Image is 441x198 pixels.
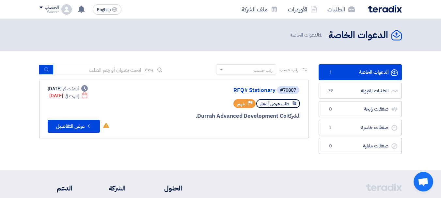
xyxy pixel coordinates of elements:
[92,183,126,193] li: الشركة
[254,67,273,74] div: رتب حسب
[319,64,402,80] a: الدعوات الخاصة1
[39,10,59,14] div: Wazeer
[236,2,283,17] a: ملف الشركة
[328,29,388,42] h2: الدعوات الخاصة
[93,4,121,15] button: English
[63,85,79,92] span: أنشئت في
[54,65,145,75] input: ابحث بعنوان أو رقم الطلب
[319,138,402,154] a: صفقات ملغية0
[145,87,276,93] a: RFQ# Stationary
[368,5,402,13] img: Teradix logo
[287,112,301,120] span: الشركة
[260,101,289,107] span: طلب عرض أسعار
[45,5,59,10] div: الحساب
[48,85,88,92] div: [DATE]
[283,2,322,17] a: الأوردرات
[144,112,301,120] div: Durrah Advanced Development Co.
[319,101,402,117] a: صفقات رابحة0
[327,143,335,149] span: 0
[48,120,100,133] button: عرض التفاصيل
[145,183,182,193] li: الحلول
[327,69,335,76] span: 1
[327,88,335,94] span: 79
[290,31,323,39] span: الدعوات الخاصة
[61,4,72,15] img: profile_test.png
[322,2,360,17] a: الطلبات
[279,66,298,73] span: رتب حسب
[97,8,111,12] span: English
[327,106,335,113] span: 0
[414,172,433,191] a: فتح المحادثة
[327,125,335,131] span: 2
[49,92,88,99] div: [DATE]
[65,92,79,99] span: إنتهت في
[280,88,296,93] div: #70807
[39,183,72,193] li: الدعم
[145,66,153,73] span: بحث
[237,101,245,107] span: مهم
[319,120,402,136] a: صفقات خاسرة2
[319,31,322,38] span: 1
[319,83,402,99] a: الطلبات المقبولة79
